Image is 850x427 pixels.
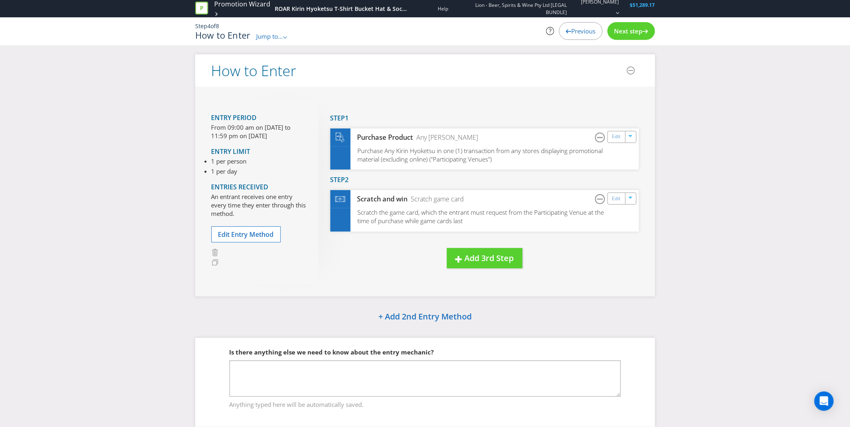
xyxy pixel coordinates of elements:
[612,194,621,203] a: Edit
[358,147,603,163] span: Purchase Any Kirin Hyoketsu in one (1) transaction from any stores displaying promotional materia...
[438,5,449,12] a: Help
[211,184,306,191] h4: Entries Received
[330,114,345,122] span: Step
[413,133,478,142] div: Any [PERSON_NAME]
[358,309,492,326] button: + Add 2nd Entry Method
[211,147,251,156] span: Entry Limit
[447,248,522,269] button: Add 3rd Step
[211,193,306,218] p: An entrant receives one entry every time they enter through this method.
[614,27,643,35] span: Next step
[572,27,596,35] span: Previous
[195,30,251,40] h1: How to Enter
[275,5,407,13] div: ROAR Kirin Hyoketsu T-Shirt Bucket Hat & Sock Kit
[351,195,408,204] div: Scratch and win
[257,32,283,40] span: Jump to...
[195,22,207,30] span: Step
[207,22,211,30] span: 4
[345,114,349,122] span: 1
[345,175,349,184] span: 2
[630,2,655,8] span: $51,289.17
[218,230,274,239] span: Edit Entry Method
[230,348,434,356] span: Is there anything else we need to know about the entry mechanic?
[211,167,247,176] li: 1 per day
[612,132,621,141] a: Edit
[211,113,257,122] span: Entry Period
[407,195,464,204] div: Scratch game card
[814,392,834,411] div: Open Intercom Messenger
[460,2,567,15] span: Lion - Beer, Spirits & Wine Pty Ltd [LEGAL BUNDLE]
[211,157,247,166] li: 1 per person
[211,123,306,141] p: From 09:00 am on [DATE] to 11:59 pm on [DATE]
[211,226,281,243] button: Edit Entry Method
[211,22,216,30] span: of
[230,397,621,409] span: Anything typed here will be automatically saved.
[216,22,219,30] span: 8
[465,253,514,263] span: Add 3rd Step
[330,175,345,184] span: Step
[378,311,472,322] span: + Add 2nd Entry Method
[358,208,604,225] span: Scratch the game card, which the entrant must request from the Participating Venue at the time of...
[351,133,414,142] div: Purchase Product
[211,63,297,79] h2: How to Enter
